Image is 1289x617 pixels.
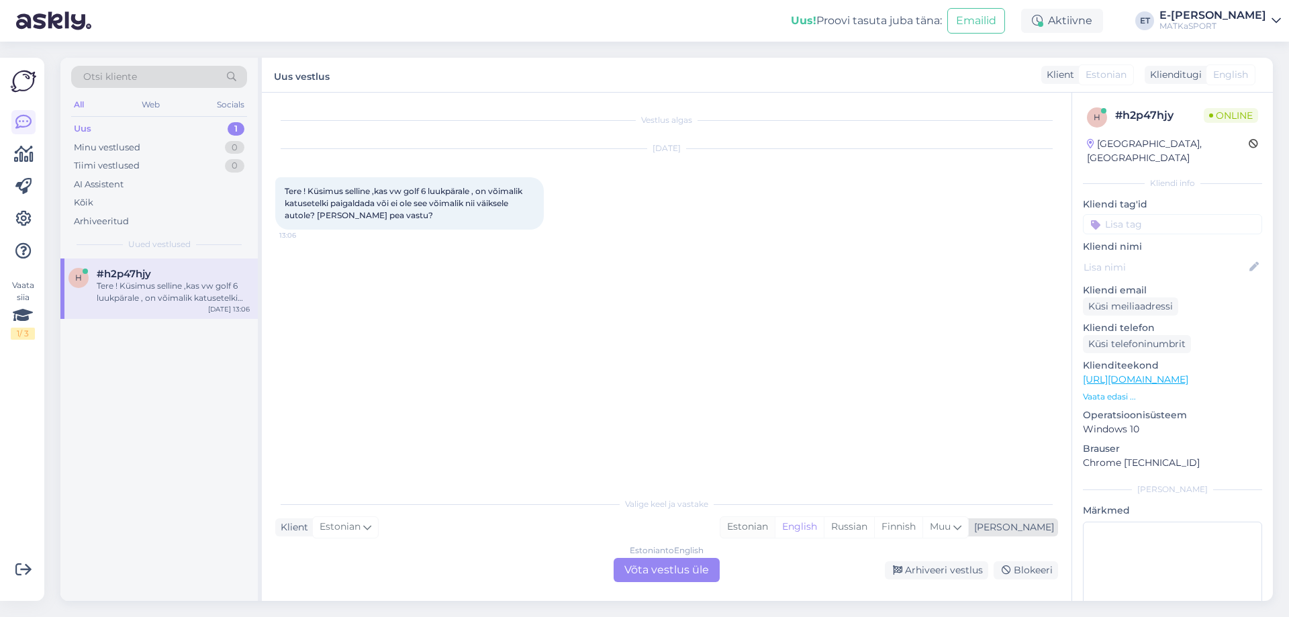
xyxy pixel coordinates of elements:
span: Estonian [320,520,361,534]
div: 0 [225,159,244,173]
div: Klient [275,520,308,534]
div: # h2p47hjy [1115,107,1204,124]
div: Finnish [874,517,922,537]
div: [PERSON_NAME] [969,520,1054,534]
div: 1 / 3 [11,328,35,340]
div: [DATE] [275,142,1058,154]
div: Küsi telefoninumbrit [1083,335,1191,353]
span: Online [1204,108,1258,123]
p: Klienditeekond [1083,359,1262,373]
div: Tere ! Küsimus selline ,kas vw golf 6 luukpärale , on võimalik katusetelki paigaldada või ei ole ... [97,280,250,304]
input: Lisa nimi [1084,260,1247,275]
div: Tiimi vestlused [74,159,140,173]
span: #h2p47hjy [97,268,151,280]
div: Klienditugi [1145,68,1202,82]
div: Küsi meiliaadressi [1083,297,1178,316]
div: [GEOGRAPHIC_DATA], [GEOGRAPHIC_DATA] [1087,137,1249,165]
span: English [1213,68,1248,82]
p: Märkmed [1083,504,1262,518]
div: Kliendi info [1083,177,1262,189]
p: Brauser [1083,442,1262,456]
span: Uued vestlused [128,238,191,250]
a: E-[PERSON_NAME]MATKaSPORT [1159,10,1281,32]
button: Emailid [947,8,1005,34]
div: [DATE] 13:06 [208,304,250,314]
p: Kliendi tag'id [1083,197,1262,211]
p: Operatsioonisüsteem [1083,408,1262,422]
input: Lisa tag [1083,214,1262,234]
span: 13:06 [279,230,330,240]
div: Proovi tasuta juba täna: [791,13,942,29]
div: MATKaSPORT [1159,21,1266,32]
p: Windows 10 [1083,422,1262,436]
p: Vaata edasi ... [1083,391,1262,403]
p: Chrome [TECHNICAL_ID] [1083,456,1262,470]
span: Estonian [1086,68,1127,82]
p: Kliendi email [1083,283,1262,297]
div: Aktiivne [1021,9,1103,33]
div: Socials [214,96,247,113]
div: Russian [824,517,874,537]
div: [PERSON_NAME] [1083,483,1262,495]
span: Otsi kliente [83,70,137,84]
a: [URL][DOMAIN_NAME] [1083,373,1188,385]
span: h [1094,112,1100,122]
div: Estonian [720,517,775,537]
p: Kliendi nimi [1083,240,1262,254]
div: Blokeeri [994,561,1058,579]
div: Minu vestlused [74,141,140,154]
div: ET [1135,11,1154,30]
div: Võta vestlus üle [614,558,720,582]
div: Uus [74,122,91,136]
p: Kliendi telefon [1083,321,1262,335]
div: 1 [228,122,244,136]
div: Kõik [74,196,93,209]
label: Uus vestlus [274,66,330,84]
div: English [775,517,824,537]
div: Arhiveeri vestlus [885,561,988,579]
b: Uus! [791,14,816,27]
div: E-[PERSON_NAME] [1159,10,1266,21]
span: h [75,273,82,283]
div: Arhiveeritud [74,215,129,228]
div: Valige keel ja vastake [275,498,1058,510]
span: Tere ! Küsimus selline ,kas vw golf 6 luukpärale , on võimalik katusetelki paigaldada või ei ole ... [285,186,524,220]
div: Vaata siia [11,279,35,340]
div: Klient [1041,68,1074,82]
div: All [71,96,87,113]
div: Estonian to English [630,544,704,557]
span: Muu [930,520,951,532]
div: Web [139,96,162,113]
div: Vestlus algas [275,114,1058,126]
div: 0 [225,141,244,154]
img: Askly Logo [11,68,36,94]
div: AI Assistent [74,178,124,191]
